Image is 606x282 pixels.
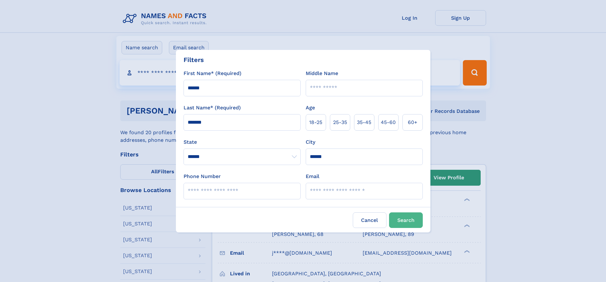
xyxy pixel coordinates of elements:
[309,119,322,126] span: 18‑25
[184,173,221,180] label: Phone Number
[389,212,423,228] button: Search
[306,138,315,146] label: City
[306,173,319,180] label: Email
[306,70,338,77] label: Middle Name
[306,104,315,112] label: Age
[333,119,347,126] span: 25‑35
[184,70,241,77] label: First Name* (Required)
[184,104,241,112] label: Last Name* (Required)
[184,55,204,65] div: Filters
[381,119,396,126] span: 45‑60
[184,138,301,146] label: State
[353,212,387,228] label: Cancel
[408,119,417,126] span: 60+
[357,119,371,126] span: 35‑45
